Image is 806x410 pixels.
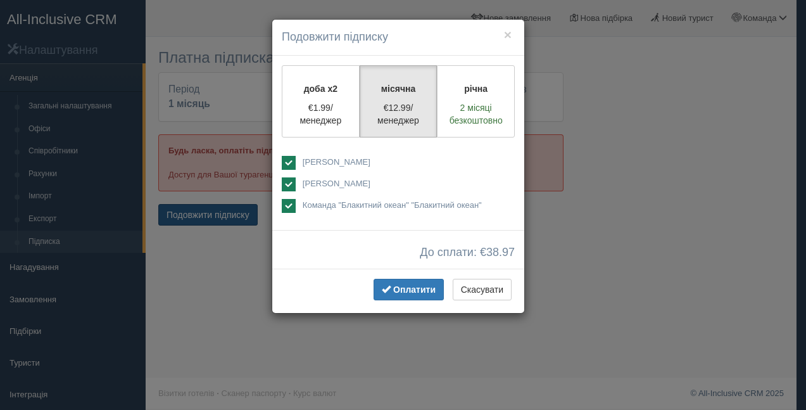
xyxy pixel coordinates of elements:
button: × [504,28,512,41]
p: місячна [368,82,429,95]
span: [PERSON_NAME] [303,179,370,188]
span: Оплатити [393,285,436,295]
p: €1.99/менеджер [290,101,351,127]
p: 2 місяці безкоштовно [445,101,507,127]
button: Оплатити [374,279,444,300]
h4: Подовжити підписку [282,29,515,46]
span: До сплати: € [420,247,515,259]
p: €12.99/менеджер [368,101,429,127]
button: Скасувати [453,279,512,300]
p: доба x2 [290,82,351,95]
span: Команда "Блакитний океан" "Блакитний океан" [303,200,482,210]
span: 38.97 [486,246,515,259]
p: річна [445,82,507,95]
span: [PERSON_NAME] [303,157,370,167]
